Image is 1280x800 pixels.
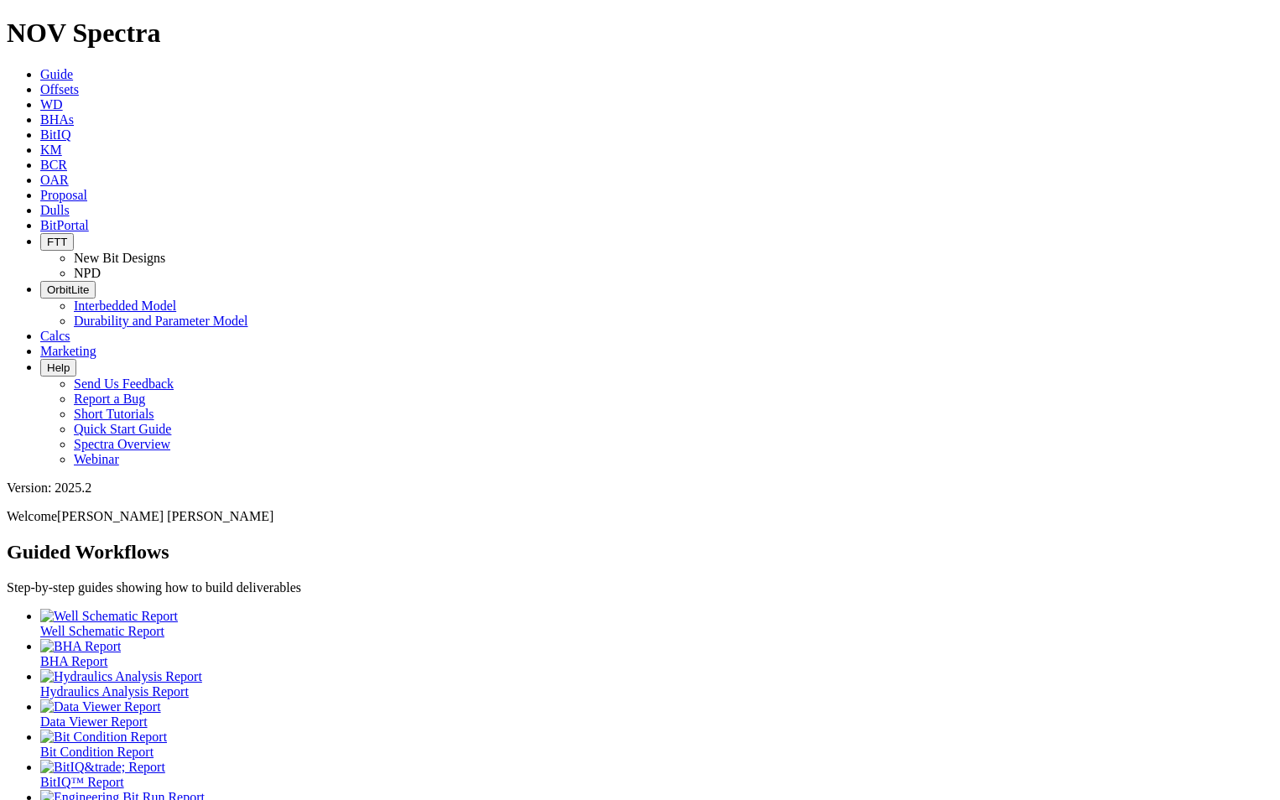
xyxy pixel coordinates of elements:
a: Data Viewer Report Data Viewer Report [40,699,1273,729]
a: KM [40,143,62,157]
a: Well Schematic Report Well Schematic Report [40,609,1273,638]
span: BitIQ™ Report [40,775,124,789]
button: FTT [40,233,74,251]
span: Data Viewer Report [40,714,148,729]
a: Webinar [74,452,119,466]
a: NPD [74,266,101,280]
a: BitPortal [40,218,89,232]
a: OAR [40,173,69,187]
a: Guide [40,67,73,81]
a: Proposal [40,188,87,202]
a: Offsets [40,82,79,96]
img: Hydraulics Analysis Report [40,669,202,684]
a: Marketing [40,344,96,358]
a: Spectra Overview [74,437,170,451]
span: Help [47,361,70,374]
img: BitIQ&trade; Report [40,760,165,775]
img: BHA Report [40,639,121,654]
a: Send Us Feedback [74,377,174,391]
span: Hydraulics Analysis Report [40,684,189,699]
a: Calcs [40,329,70,343]
button: OrbitLite [40,281,96,299]
a: New Bit Designs [74,251,165,265]
p: Step-by-step guides showing how to build deliverables [7,580,1273,595]
a: Durability and Parameter Model [74,314,248,328]
a: BitIQ&trade; Report BitIQ™ Report [40,760,1273,789]
span: BHA Report [40,654,107,668]
a: BCR [40,158,67,172]
a: WD [40,97,63,112]
a: Interbedded Model [74,299,176,313]
a: Quick Start Guide [74,422,171,436]
span: Well Schematic Report [40,624,164,638]
img: Bit Condition Report [40,730,167,745]
p: Welcome [7,509,1273,524]
span: FTT [47,236,67,248]
img: Well Schematic Report [40,609,178,624]
div: Version: 2025.2 [7,481,1273,496]
h1: NOV Spectra [7,18,1273,49]
a: Dulls [40,203,70,217]
button: Help [40,359,76,377]
h2: Guided Workflows [7,541,1273,564]
span: OrbitLite [47,283,89,296]
a: Hydraulics Analysis Report Hydraulics Analysis Report [40,669,1273,699]
a: Bit Condition Report Bit Condition Report [40,730,1273,759]
img: Data Viewer Report [40,699,161,714]
a: BHA Report BHA Report [40,639,1273,668]
span: [PERSON_NAME] [PERSON_NAME] [57,509,273,523]
span: Bit Condition Report [40,745,153,759]
a: BitIQ [40,127,70,142]
a: Short Tutorials [74,407,154,421]
a: BHAs [40,112,74,127]
a: Report a Bug [74,392,145,406]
